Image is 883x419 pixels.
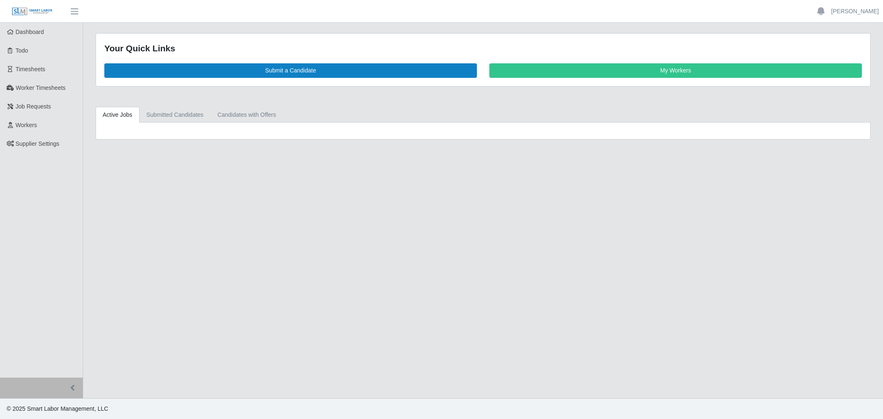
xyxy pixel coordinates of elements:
span: Job Requests [16,103,51,110]
img: SLM Logo [12,7,53,16]
span: Todo [16,47,28,54]
span: Dashboard [16,29,44,35]
a: Submitted Candidates [140,107,211,123]
a: My Workers [489,63,862,78]
a: Candidates with Offers [210,107,283,123]
a: Submit a Candidate [104,63,477,78]
span: Workers [16,122,37,128]
span: Timesheets [16,66,46,72]
a: [PERSON_NAME] [831,7,879,16]
div: Your Quick Links [104,42,862,55]
a: Active Jobs [96,107,140,123]
span: © 2025 Smart Labor Management, LLC [7,405,108,412]
span: Worker Timesheets [16,84,65,91]
span: Supplier Settings [16,140,60,147]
